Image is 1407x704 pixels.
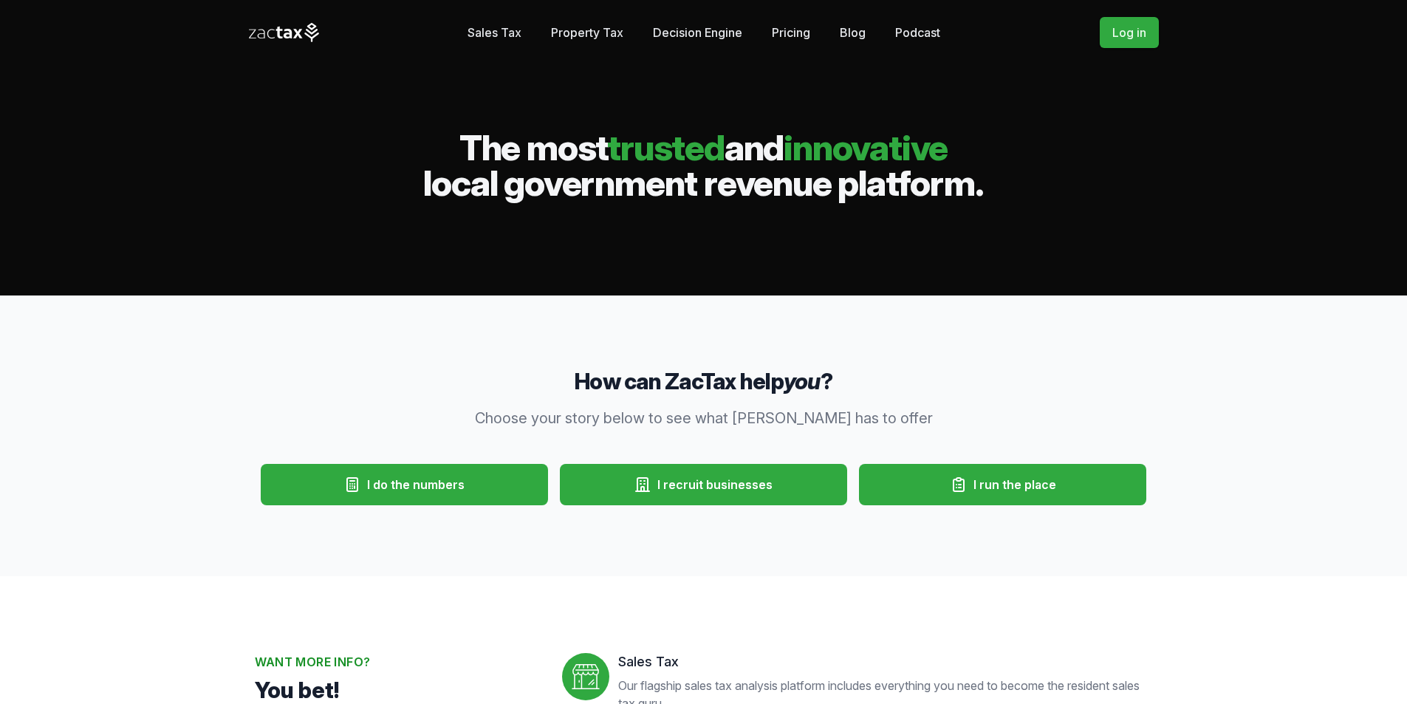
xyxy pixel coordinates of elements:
p: Choose your story below to see what [PERSON_NAME] has to offer [420,408,987,428]
h2: Want more info? [255,653,538,671]
span: innovative [784,126,948,169]
span: I do the numbers [367,476,465,493]
dt: Sales Tax [618,653,1153,671]
a: Property Tax [551,18,623,47]
button: I run the place [859,464,1146,505]
p: You bet! [255,677,538,703]
h3: How can ZacTax help ? [255,366,1153,396]
span: I recruit businesses [657,476,773,493]
span: I run the place [973,476,1056,493]
span: trusted [607,126,725,169]
h2: The most and local government revenue platform. [249,130,1159,201]
a: Podcast [895,18,940,47]
a: Log in [1100,17,1159,48]
em: you [784,368,821,394]
a: Sales Tax [468,18,521,47]
button: I recruit businesses [560,464,847,505]
button: I do the numbers [261,464,548,505]
a: Blog [840,18,866,47]
a: Pricing [772,18,810,47]
a: Decision Engine [653,18,742,47]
